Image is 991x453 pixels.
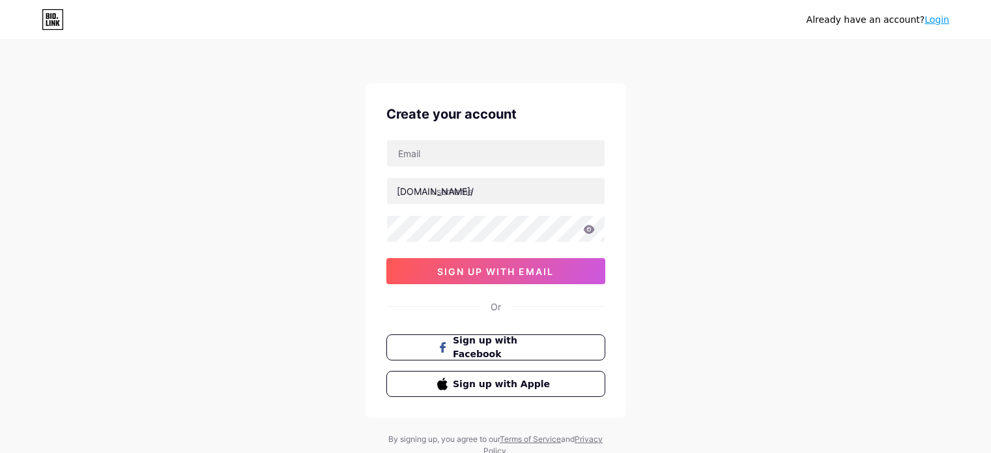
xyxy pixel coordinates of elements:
button: Sign up with Facebook [386,334,605,360]
span: Sign up with Facebook [453,334,554,361]
input: username [387,178,605,204]
span: Sign up with Apple [453,377,554,391]
span: sign up with email [437,266,554,277]
button: Sign up with Apple [386,371,605,397]
div: Or [491,300,501,314]
button: sign up with email [386,258,605,284]
div: Already have an account? [807,13,949,27]
div: [DOMAIN_NAME]/ [397,184,474,198]
div: Create your account [386,104,605,124]
a: Terms of Service [500,434,561,444]
input: Email [387,140,605,166]
a: Login [925,14,949,25]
